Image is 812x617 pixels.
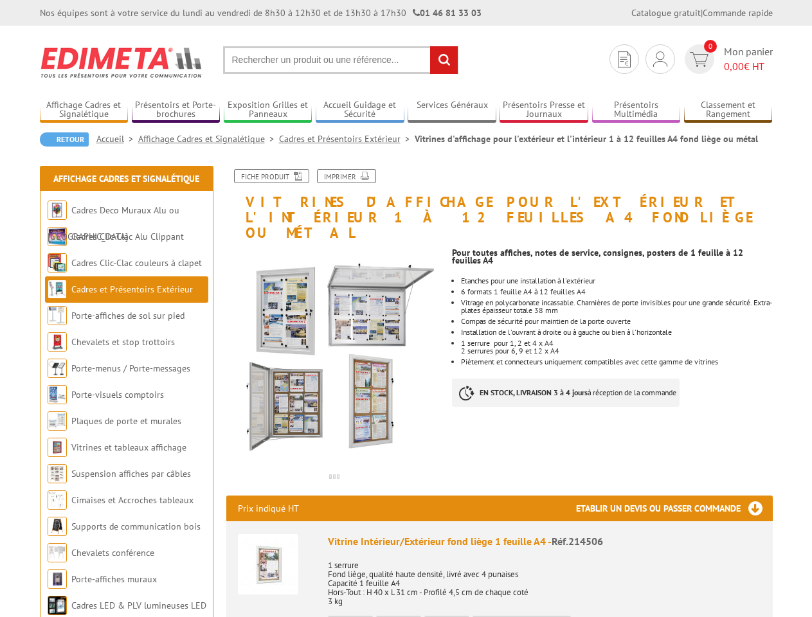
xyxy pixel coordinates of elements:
[48,332,67,352] img: Chevalets et stop trottoirs
[552,535,603,548] span: Réf.214506
[452,379,680,407] p: à réception de la commande
[224,100,312,121] a: Exposition Grilles et Panneaux
[704,40,717,53] span: 0
[48,490,67,510] img: Cimaises et Accroches tableaux
[48,253,67,273] img: Cadres Clic-Clac couleurs à clapet
[316,100,404,121] a: Accueil Guidage et Sécurité
[48,359,67,378] img: Porte-menus / Porte-messages
[53,173,199,184] a: Affichage Cadres et Signalétique
[48,306,67,325] img: Porte-affiches de sol sur pied
[690,52,708,67] img: devis rapide
[48,385,67,404] img: Porte-visuels comptoirs
[592,100,681,121] a: Présentoirs Multimédia
[430,46,458,74] input: rechercher
[48,596,67,615] img: Cadres LED & PLV lumineuses LED
[48,569,67,589] img: Porte-affiches muraux
[413,7,482,19] strong: 01 46 81 33 03
[71,521,201,532] a: Supports de communication bois
[328,552,761,606] p: 1 serrure Fond liège, qualité haute densité, livré avec 4 punaises Capacité 1 feuille A4 Hors-Tou...
[40,132,89,147] a: Retour
[461,328,772,336] li: Installation de l'ouvrant à droite ou à gauche ou bien à l'horizontale
[96,133,138,145] a: Accueil
[618,51,631,67] img: devis rapide
[71,547,154,559] a: Chevalets conférence
[48,438,67,457] img: Vitrines et tableaux affichage
[71,415,181,427] a: Plaques de porte et murales
[71,283,193,295] a: Cadres et Présentoirs Extérieur
[631,6,773,19] div: |
[71,336,175,348] a: Chevalets et stop trottoirs
[238,496,299,521] p: Prix indiqué HT
[48,517,67,536] img: Supports de communication bois
[71,494,194,506] a: Cimaises et Accroches tableaux
[48,280,67,299] img: Cadres et Présentoirs Extérieur
[328,534,761,549] div: Vitrine Intérieur/Extérieur fond liège 1 feuille A4 -
[48,201,67,220] img: Cadres Deco Muraux Alu ou Bois
[71,310,185,321] a: Porte-affiches de sol sur pied
[703,7,773,19] a: Commande rapide
[415,132,758,145] li: Vitrines d'affichage pour l'extérieur et l'intérieur 1 à 12 feuilles A4 fond liège ou métal
[500,100,588,121] a: Présentoirs Presse et Journaux
[132,100,221,121] a: Présentoirs et Porte-brochures
[71,573,157,585] a: Porte-affiches muraux
[653,51,667,67] img: devis rapide
[71,389,164,400] a: Porte-visuels comptoirs
[40,100,129,121] a: Affichage Cadres et Signalétique
[71,362,190,374] a: Porte-menus / Porte-messages
[461,339,772,355] li: 1 serrure pour 1, 2 et 4 x A4 2 serrures pour 6, 9 et 12 x A4
[461,358,772,366] li: Piètement et connecteurs uniquement compatibles avec cette gamme de vitrines
[461,317,772,325] li: Compas de sécurité pour maintien de la porte ouverte
[684,100,773,121] a: Classement et Rangement
[40,6,482,19] div: Nos équipes sont à votre service du lundi au vendredi de 8h30 à 12h30 et de 13h30 à 17h30
[461,288,772,296] li: 6 formats 1 feuille A4 à 12 feuilles A4
[234,169,309,183] a: Fiche produit
[279,133,415,145] a: Cadres et Présentoirs Extérieur
[71,468,191,479] a: Suspension affiches par câbles
[71,231,184,242] a: Cadres Clic-Clac Alu Clippant
[631,7,701,19] a: Catalogue gratuit
[71,257,202,269] a: Cadres Clic-Clac couleurs à clapet
[480,388,588,397] strong: EN STOCK, LIVRAISON 3 à 4 jours
[48,411,67,431] img: Plaques de porte et murales
[226,247,443,464] img: vitrines_d_affichage_214506_1.jpg
[40,39,204,86] img: Edimeta
[48,204,179,242] a: Cadres Deco Muraux Alu ou [GEOGRAPHIC_DATA]
[724,60,744,73] span: 0,00
[238,534,298,595] img: Vitrine Intérieur/Extérieur fond liège 1 feuille A4
[576,496,773,521] h3: Etablir un devis ou passer commande
[681,44,773,74] a: devis rapide 0 Mon panier 0,00€ HT
[408,100,496,121] a: Services Généraux
[724,59,773,74] span: € HT
[317,169,376,183] a: Imprimer
[48,464,67,483] img: Suspension affiches par câbles
[71,600,206,611] a: Cadres LED & PLV lumineuses LED
[48,543,67,562] img: Chevalets conférence
[138,133,279,145] a: Affichage Cadres et Signalétique
[217,169,782,241] h1: Vitrines d'affichage pour l'extérieur et l'intérieur 1 à 12 feuilles A4 fond liège ou métal
[461,277,772,285] p: Etanches pour une installation à l'extérieur
[724,44,773,74] span: Mon panier
[223,46,458,74] input: Rechercher un produit ou une référence...
[461,299,772,314] li: Vitrage en polycarbonate incassable. Charnières de porte invisibles pour une grande sécurité. Ext...
[71,442,186,453] a: Vitrines et tableaux affichage
[452,247,743,266] strong: Pour toutes affiches, notes de service, consignes, posters de 1 feuille à 12 feuilles A4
